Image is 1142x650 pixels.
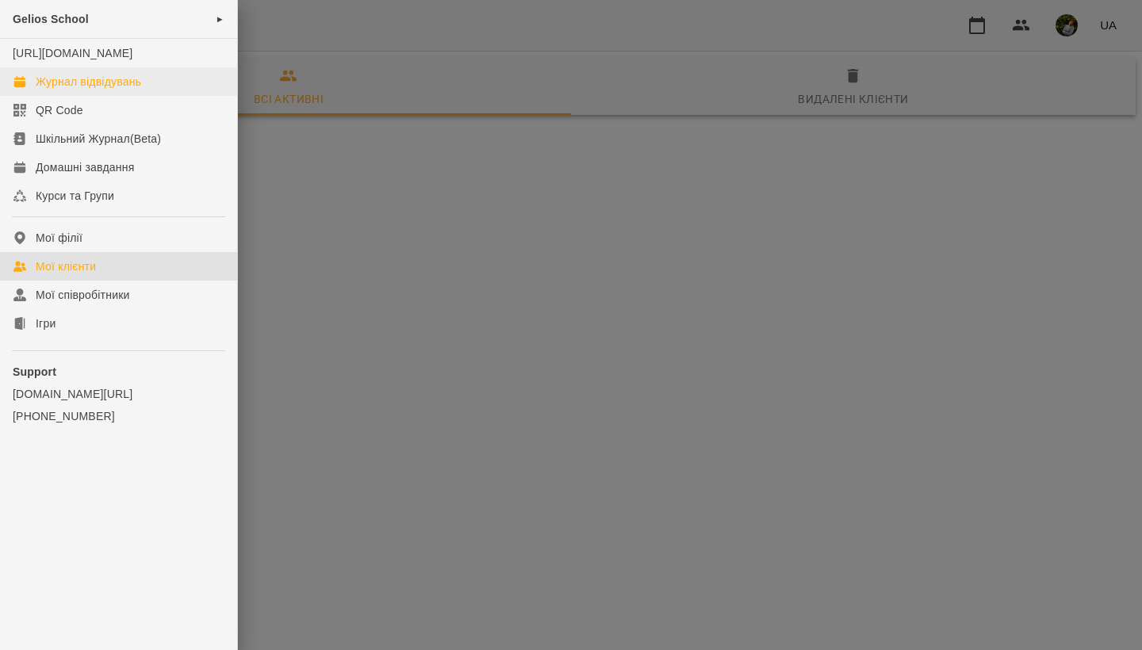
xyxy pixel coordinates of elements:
[13,47,132,59] a: [URL][DOMAIN_NAME]
[13,386,224,402] a: [DOMAIN_NAME][URL]
[36,188,114,204] div: Курси та Групи
[13,13,89,25] span: Gelios School
[36,287,130,303] div: Мої співробітники
[36,74,141,90] div: Журнал відвідувань
[36,131,161,147] div: Шкільний Журнал(Beta)
[36,230,82,246] div: Мої філії
[36,315,56,331] div: Ігри
[216,13,224,25] span: ►
[36,102,83,118] div: QR Code
[36,159,134,175] div: Домашні завдання
[36,258,96,274] div: Мої клієнти
[13,408,224,424] a: [PHONE_NUMBER]
[13,364,224,380] p: Support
